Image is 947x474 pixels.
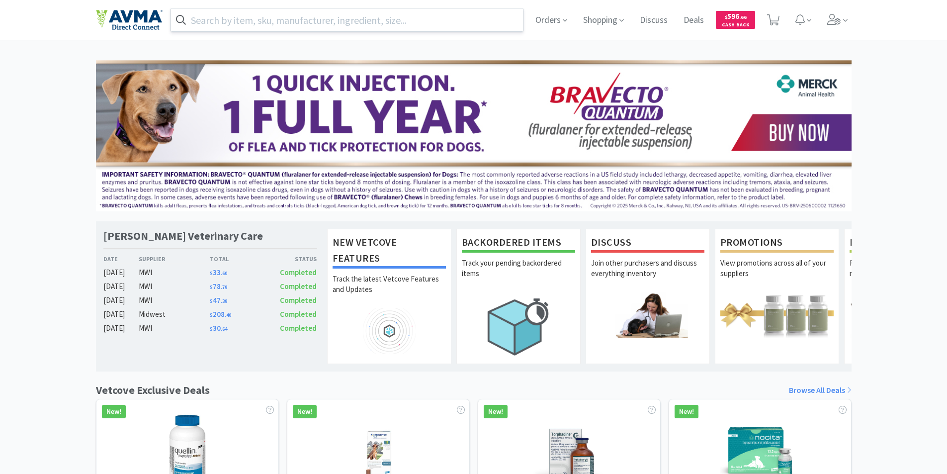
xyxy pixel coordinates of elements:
[280,268,317,277] span: Completed
[462,234,575,253] h1: Backordered Items
[103,267,139,279] div: [DATE]
[720,258,834,292] p: View promotions across all of your suppliers
[171,8,523,31] input: Search by item, sku, manufacturer, ingredient, size...
[139,254,210,264] div: Supplier
[722,22,749,29] span: Cash Back
[333,234,446,269] h1: New Vetcove Features
[456,229,581,364] a: Backordered ItemsTrack your pending backordered items
[725,14,727,20] span: $
[139,281,210,292] div: MWI
[221,298,227,304] span: . 39
[210,254,263,264] div: Total
[280,309,317,319] span: Completed
[103,294,139,306] div: [DATE]
[103,254,139,264] div: Date
[591,258,704,292] p: Join other purchasers and discuss everything inventory
[716,6,755,33] a: $596.66Cash Back
[103,308,317,320] a: [DATE]Midwest$208.40Completed
[725,11,747,21] span: 596
[280,295,317,305] span: Completed
[720,234,834,253] h1: Promotions
[139,267,210,279] div: MWI
[720,292,834,338] img: hero_promotions.png
[210,309,231,319] span: 208
[462,292,575,361] img: hero_backorders.png
[103,294,317,306] a: [DATE]MWI$47.39Completed
[680,16,708,25] a: Deals
[210,284,213,290] span: $
[103,322,317,334] a: [DATE]MWI$30.64Completed
[462,258,575,292] p: Track your pending backordered items
[789,384,852,397] a: Browse All Deals
[210,298,213,304] span: $
[96,381,210,399] h1: Vetcove Exclusive Deals
[210,270,213,277] span: $
[333,308,446,354] img: hero_feature_roadmap.png
[221,326,227,332] span: . 64
[139,308,210,320] div: Midwest
[210,268,227,277] span: 33
[715,229,839,364] a: PromotionsView promotions across all of your suppliers
[210,295,227,305] span: 47
[225,312,231,318] span: . 40
[739,14,747,20] span: . 66
[103,281,317,292] a: [DATE]MWI$78.79Completed
[210,326,213,332] span: $
[327,229,451,364] a: New Vetcove FeaturesTrack the latest Vetcove Features and Updates
[210,282,227,291] span: 78
[636,16,672,25] a: Discuss
[586,229,710,364] a: DiscussJoin other purchasers and discuss everything inventory
[333,274,446,308] p: Track the latest Vetcove Features and Updates
[103,308,139,320] div: [DATE]
[591,292,704,338] img: hero_discuss.png
[221,284,227,290] span: . 79
[591,234,704,253] h1: Discuss
[103,267,317,279] a: [DATE]MWI$33.60Completed
[210,323,227,333] span: 30
[280,282,317,291] span: Completed
[263,254,317,264] div: Status
[103,229,263,243] h1: [PERSON_NAME] Veterinary Care
[210,312,213,318] span: $
[103,322,139,334] div: [DATE]
[280,323,317,333] span: Completed
[103,281,139,292] div: [DATE]
[139,322,210,334] div: MWI
[96,60,852,211] img: 3ffb5edee65b4d9ab6d7b0afa510b01f.jpg
[96,9,163,30] img: e4e33dab9f054f5782a47901c742baa9_102.png
[221,270,227,277] span: . 60
[139,294,210,306] div: MWI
